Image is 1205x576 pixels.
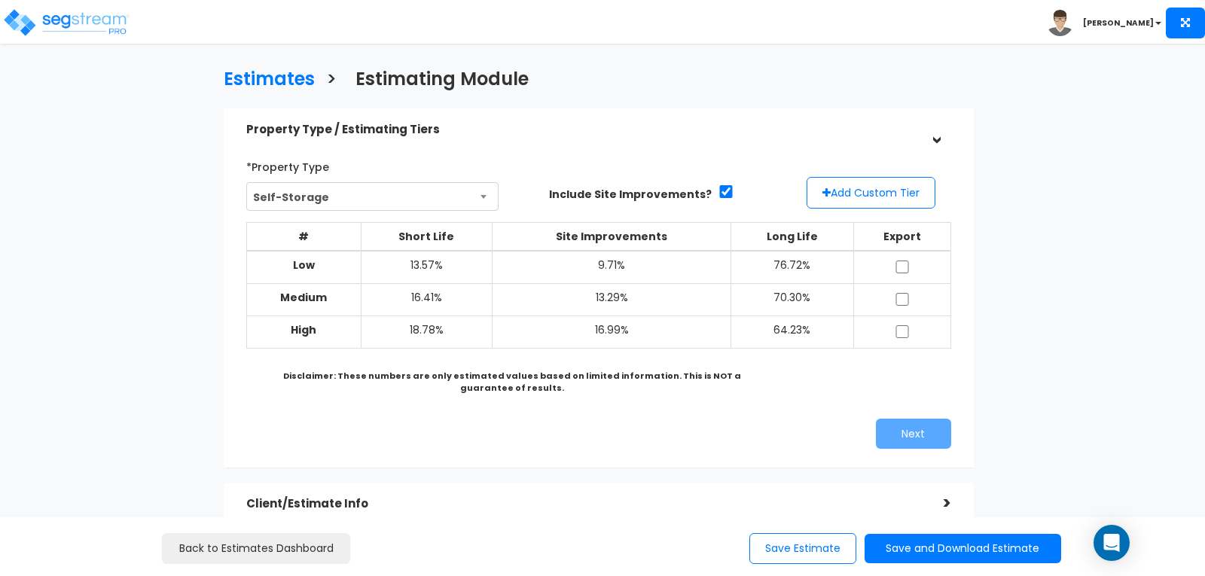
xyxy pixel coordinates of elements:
a: Back to Estimates Dashboard [162,533,350,564]
a: Estimating Module [344,54,529,100]
th: Export [854,223,951,251]
td: 18.78% [361,316,493,349]
h5: Client/Estimate Info [246,498,921,510]
b: Low [293,258,315,273]
button: Add Custom Tier [807,177,935,209]
b: Medium [280,290,327,305]
td: 64.23% [731,316,853,349]
td: 16.41% [361,284,493,316]
h3: Estimates [224,69,315,93]
th: Site Improvements [493,223,731,251]
th: Long Life [731,223,853,251]
label: Include Site Improvements? [549,187,712,202]
span: Self-Storage [246,182,499,211]
th: Short Life [361,223,493,251]
b: Disclaimer: These numbers are only estimated values based on limited information. This is NOT a g... [283,370,741,394]
h3: > [326,69,337,93]
img: logo_pro_r.png [2,8,130,38]
div: > [924,114,947,145]
td: 16.99% [493,316,731,349]
label: *Property Type [246,154,329,175]
td: 70.30% [731,284,853,316]
div: > [921,492,951,515]
td: 13.57% [361,251,493,284]
h3: Estimating Module [355,69,529,93]
a: Estimates [212,54,315,100]
button: Save and Download Estimate [865,534,1061,563]
b: High [291,322,316,337]
span: Self-Storage [247,183,498,212]
th: # [246,223,361,251]
button: Save Estimate [749,533,856,564]
td: 9.71% [493,251,731,284]
button: Next [876,419,951,449]
img: avatar.png [1047,10,1073,36]
b: [PERSON_NAME] [1083,17,1154,29]
td: 13.29% [493,284,731,316]
td: 76.72% [731,251,853,284]
div: Open Intercom Messenger [1094,525,1130,561]
h5: Property Type / Estimating Tiers [246,123,921,136]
